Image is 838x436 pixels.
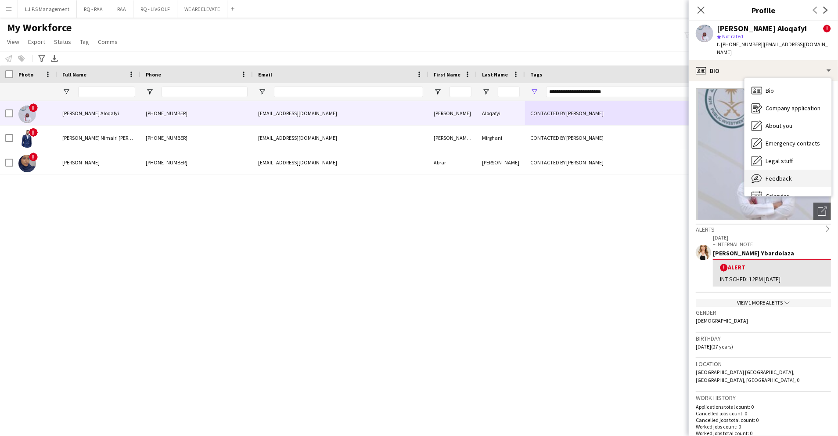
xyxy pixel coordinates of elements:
[530,71,542,78] span: Tags
[428,101,477,125] div: [PERSON_NAME]
[258,71,272,78] span: Email
[477,150,525,174] div: [PERSON_NAME]
[258,88,266,96] button: Open Filter Menu
[717,41,828,55] span: | [EMAIL_ADDRESS][DOMAIN_NAME]
[18,130,36,148] img: Salih Nimairi Salih Mirghani
[78,87,135,97] input: Full Name Filter Input
[766,157,793,165] span: Legal stuff
[162,87,248,97] input: Phone Filter Input
[140,126,253,150] div: [PHONE_NUMBER]
[25,36,49,47] a: Export
[744,170,831,187] div: Feedback
[696,417,831,423] p: Cancelled jobs total count: 0
[689,60,838,81] div: Bio
[36,53,47,64] app-action-btn: Advanced filters
[434,88,442,96] button: Open Filter Menu
[720,264,728,272] span: !
[713,249,831,257] div: [PERSON_NAME] Ybardolaza
[722,33,743,40] span: Not rated
[28,38,45,46] span: Export
[29,153,38,161] span: !
[274,87,423,97] input: Email Filter Input
[49,53,60,64] app-action-btn: Export XLSX
[7,38,19,46] span: View
[717,41,762,47] span: t. [PHONE_NUMBER]
[62,134,156,141] span: [PERSON_NAME] Nimairi [PERSON_NAME]
[62,110,119,116] span: [PERSON_NAME] Aloqafyi
[80,38,89,46] span: Tag
[696,317,748,324] span: [DEMOGRAPHIC_DATA]
[140,101,253,125] div: [PHONE_NUMBER]
[713,234,831,241] p: [DATE]
[766,122,792,130] span: About you
[530,88,538,96] button: Open Filter Menu
[253,150,428,174] div: [EMAIL_ADDRESS][DOMAIN_NAME]
[177,0,227,18] button: WE ARE ELEVATE
[766,139,820,147] span: Emergency contacts
[450,87,471,97] input: First Name Filter Input
[98,38,118,46] span: Comms
[525,126,721,150] div: CONTACTED BY [PERSON_NAME]
[50,36,75,47] a: Status
[696,369,799,383] span: [GEOGRAPHIC_DATA] [GEOGRAPHIC_DATA], [GEOGRAPHIC_DATA], [GEOGRAPHIC_DATA], 0
[525,101,721,125] div: CONTACTED BY [PERSON_NAME]
[146,71,161,78] span: Phone
[744,152,831,170] div: Legal stuff
[428,126,477,150] div: [PERSON_NAME] Nimairi [PERSON_NAME]
[140,150,253,174] div: [PHONE_NUMBER]
[744,187,831,205] div: Calendar
[29,128,38,137] span: !
[29,103,38,112] span: !
[18,155,36,172] img: Abrar Ahmed
[766,174,792,182] span: Feedback
[94,36,121,47] a: Comms
[428,150,477,174] div: Abrar
[696,423,831,430] p: Worked jobs count: 0
[62,159,100,166] span: [PERSON_NAME]
[696,360,831,368] h3: Location
[696,410,831,417] p: Cancelled jobs count: 0
[696,299,831,307] div: View 1 more alerts
[54,38,71,46] span: Status
[76,36,93,47] a: Tag
[434,71,460,78] span: First Name
[18,71,33,78] span: Photo
[477,126,525,150] div: Mirghani
[482,71,508,78] span: Last Name
[110,0,133,18] button: RAA
[720,263,824,272] div: Alert
[133,0,177,18] button: RQ - LIVGOLF
[766,104,820,112] span: Company application
[525,150,721,174] div: CONTACTED BY [PERSON_NAME]
[744,99,831,117] div: Company application
[813,203,831,220] div: Open photos pop-in
[823,25,831,33] span: !
[766,192,789,200] span: Calendar
[696,403,831,410] p: Applications total count: 0
[696,309,831,316] h3: Gender
[717,25,807,33] div: [PERSON_NAME] Aloqafyi
[744,134,831,152] div: Emergency contacts
[696,343,733,350] span: [DATE] (27 years)
[696,224,831,233] div: Alerts
[62,71,86,78] span: Full Name
[713,241,831,247] p: – INTERNAL NOTE
[146,88,154,96] button: Open Filter Menu
[77,0,110,18] button: RQ - RAA
[696,334,831,342] h3: Birthday
[4,36,23,47] a: View
[7,21,72,34] span: My Workforce
[18,105,36,123] img: Bader Aloqafyi
[477,101,525,125] div: Aloqafyi
[744,82,831,99] div: Bio
[482,88,490,96] button: Open Filter Menu
[18,0,77,18] button: L.I.P.S Management
[766,87,774,94] span: Bio
[744,117,831,134] div: About you
[696,394,831,402] h3: Work history
[253,101,428,125] div: [EMAIL_ADDRESS][DOMAIN_NAME]
[689,4,838,16] h3: Profile
[720,275,824,283] div: INT SCHED: 12PM [DATE]
[253,126,428,150] div: [EMAIL_ADDRESS][DOMAIN_NAME]
[498,87,520,97] input: Last Name Filter Input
